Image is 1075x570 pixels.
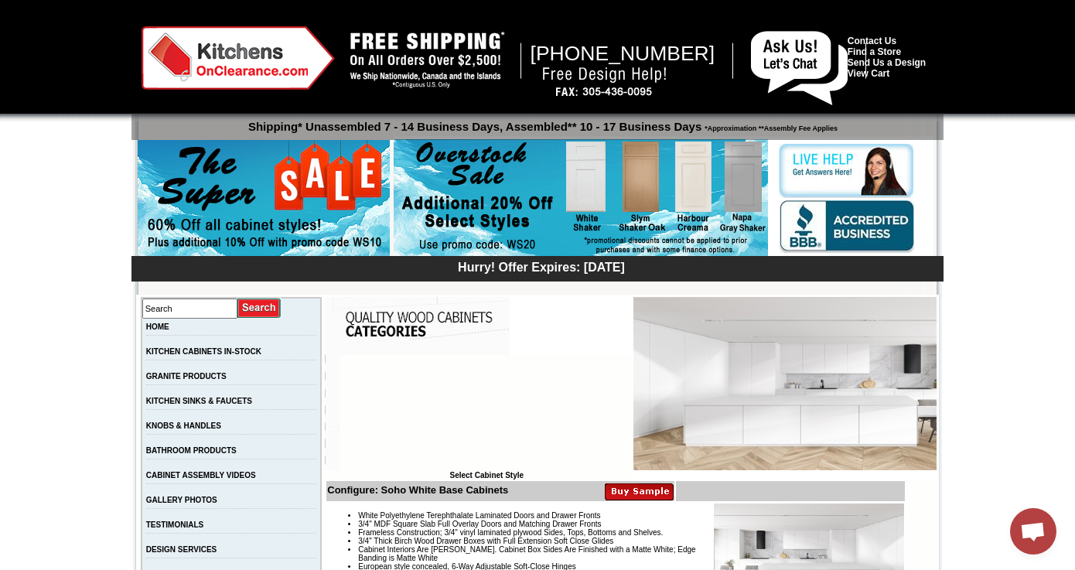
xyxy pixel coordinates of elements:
a: Contact Us [848,36,896,46]
span: White Polyethylene Terephthalate Laminated Doors and Drawer Fronts [358,511,600,520]
input: Submit [237,298,282,319]
b: Configure: Soho White Base Cabinets [327,484,508,496]
a: KNOBS & HANDLES [146,422,221,430]
iframe: Browser incompatible [340,355,633,471]
span: *Approximation **Assembly Fee Applies [701,121,838,132]
a: CABINET ASSEMBLY VIDEOS [146,471,256,480]
span: Frameless Construction; 3/4" vinyl laminated plywood Sides, Tops, Bottoms and Shelves. [358,528,663,537]
a: Find a Store [848,46,901,57]
img: Soho White [633,297,937,470]
p: Shipping* Unassembled 7 - 14 Business Days, Assembled** 10 - 17 Business Days [139,113,944,133]
span: Cabinet Interiors Are [PERSON_NAME]. Cabinet Box Sides Are Finished with a Matte White; Edge Band... [358,545,695,562]
a: DESIGN SERVICES [146,545,217,554]
div: Open chat [1010,508,1056,555]
a: KITCHEN SINKS & FAUCETS [146,397,252,405]
div: Hurry! Offer Expires: [DATE] [139,258,944,275]
a: GALLERY PHOTOS [146,496,217,504]
a: KITCHEN CABINETS IN-STOCK [146,347,261,356]
span: 3/4" MDF Square Slab Full Overlay Doors and Matching Drawer Fronts [358,520,601,528]
a: GRANITE PRODUCTS [146,372,227,381]
a: HOME [146,323,169,331]
a: View Cart [848,68,889,79]
span: 3/4" Thick Birch Wood Drawer Boxes with Full Extension Soft Close Glides [358,537,613,545]
span: [PHONE_NUMBER] [531,42,715,65]
a: TESTIMONIALS [146,521,203,529]
a: BATHROOM PRODUCTS [146,446,237,455]
img: Kitchens on Clearance Logo [142,26,335,90]
a: Send Us a Design [848,57,926,68]
b: Select Cabinet Style [449,471,524,480]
